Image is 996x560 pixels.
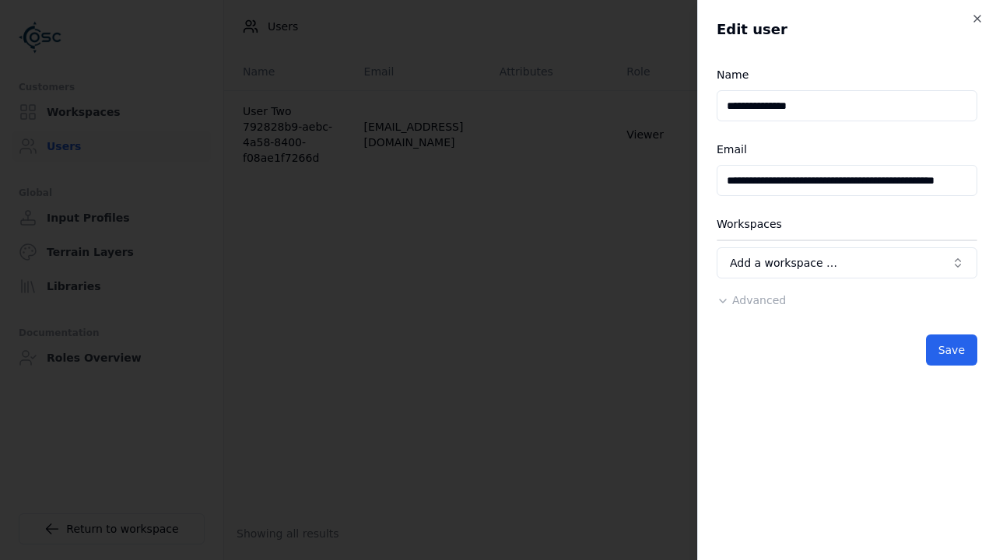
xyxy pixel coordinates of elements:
[717,143,747,156] label: Email
[730,255,837,271] span: Add a workspace …
[717,218,782,230] label: Workspaces
[926,334,977,366] button: Save
[717,68,749,81] label: Name
[717,292,786,308] button: Advanced
[732,294,786,306] span: Advanced
[717,19,977,40] h2: Edit user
